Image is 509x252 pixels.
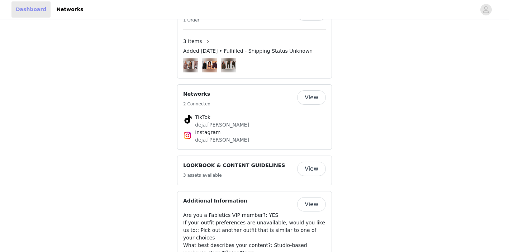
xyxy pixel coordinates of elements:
button: View [297,197,326,211]
div: SELECT 3 OUTFIT PREFERENCES [177,0,332,79]
span: Are you a Fabletics VIP member?: YES [183,212,278,218]
h5: 1 Order [183,17,273,23]
h4: Networks [183,90,210,98]
button: View [297,162,326,176]
img: Instagram Icon [183,131,192,140]
span: Added [DATE] • Fulfilled - Shipping Status Unknown [183,47,313,55]
h5: 2 Connected [183,101,210,107]
span: 3 Items [183,38,202,45]
h4: TikTok [195,114,314,121]
div: avatar [482,4,489,15]
div: LOOKBOOK & CONTENT GUIDELINES [177,156,332,185]
div: Networks [177,84,332,150]
button: View [297,90,326,105]
img: #17 OUTFIT [202,61,217,69]
a: Dashboard [11,1,51,18]
img: #12 OUTFIT [221,61,236,69]
p: deja.[PERSON_NAME] [195,136,314,144]
h4: Additional Information [183,197,247,205]
h4: LOOKBOOK & CONTENT GUIDELINES [183,162,285,169]
p: deja.[PERSON_NAME] [195,121,314,129]
img: #4 OUTFIT [183,61,198,69]
h5: 3 assets available [183,172,285,179]
span: If your outfit preferences are unavailable, would you like us to:: Pick out another outfit that i... [183,220,325,241]
h4: Instagram [195,129,314,136]
a: Networks [52,1,87,18]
